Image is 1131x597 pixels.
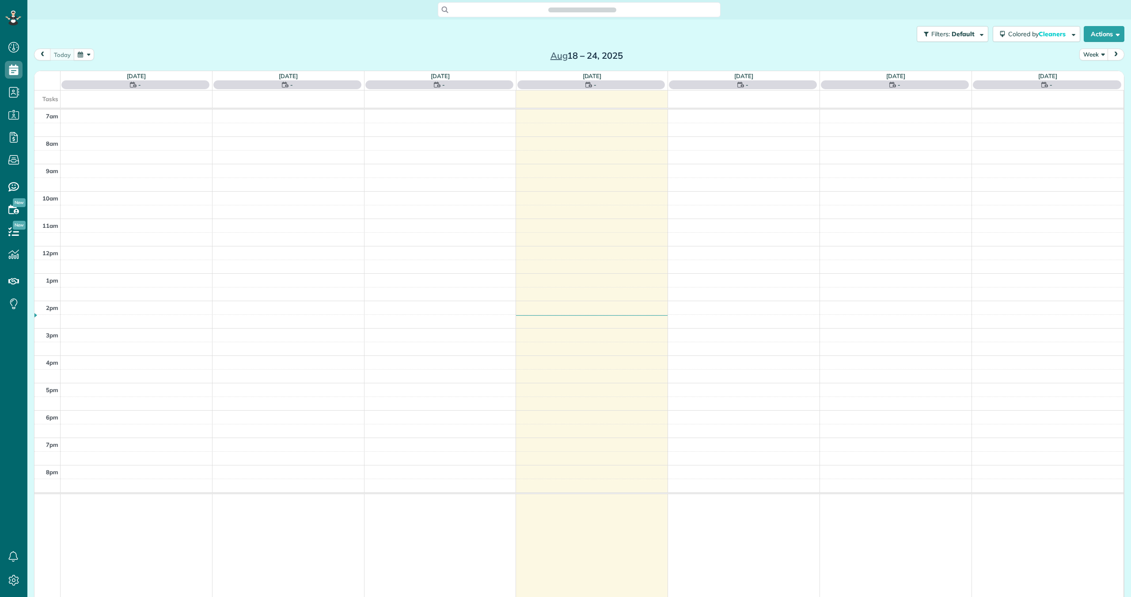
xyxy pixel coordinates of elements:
a: [DATE] [886,72,905,79]
span: Aug [550,50,568,61]
span: 8pm [46,469,58,476]
button: today [50,49,75,60]
span: 6pm [46,414,58,421]
span: - [290,80,293,89]
span: New [13,221,26,230]
button: prev [34,49,51,60]
span: - [1050,80,1052,89]
span: Cleaners [1039,30,1067,38]
span: - [138,80,141,89]
span: - [442,80,445,89]
span: New [13,198,26,207]
span: 10am [42,195,58,202]
span: Filters: [931,30,950,38]
span: 2pm [46,304,58,311]
span: Search ZenMaid… [557,5,607,14]
a: [DATE] [127,72,146,79]
button: next [1108,49,1124,60]
span: Default [952,30,975,38]
button: Filters: Default [917,26,988,42]
span: 11am [42,222,58,229]
a: [DATE] [431,72,450,79]
span: 8am [46,140,58,147]
span: 4pm [46,359,58,366]
a: [DATE] [734,72,753,79]
span: - [594,80,596,89]
span: 1pm [46,277,58,284]
button: Week [1079,49,1108,60]
span: 5pm [46,386,58,393]
a: [DATE] [583,72,602,79]
span: 3pm [46,332,58,339]
span: - [746,80,748,89]
span: Colored by [1008,30,1069,38]
a: Filters: Default [912,26,988,42]
a: [DATE] [279,72,298,79]
span: 7pm [46,441,58,448]
button: Actions [1084,26,1124,42]
span: - [898,80,900,89]
span: 7am [46,113,58,120]
a: [DATE] [1038,72,1057,79]
h2: 18 – 24, 2025 [531,51,642,60]
span: Tasks [42,95,58,102]
span: 12pm [42,249,58,257]
button: Colored byCleaners [993,26,1080,42]
span: 9am [46,167,58,174]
